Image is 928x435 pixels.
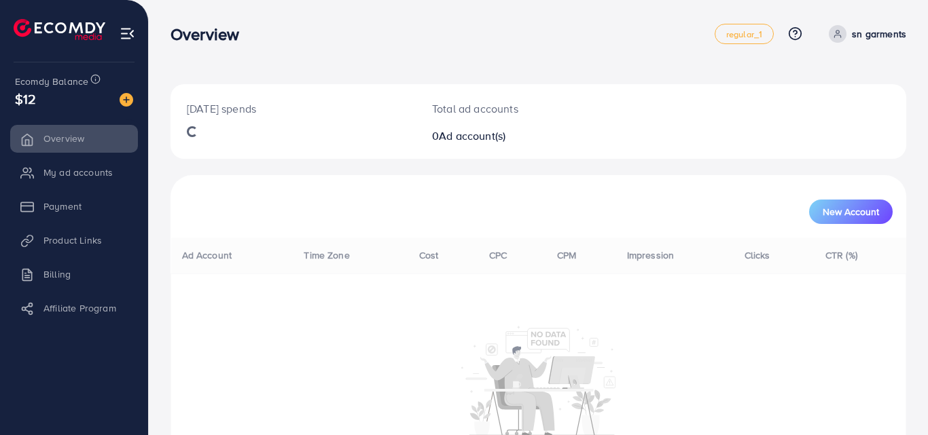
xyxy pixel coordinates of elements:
[171,24,250,44] h3: Overview
[432,130,584,143] h2: 0
[852,26,906,42] p: sn garments
[809,200,893,224] button: New Account
[823,25,906,43] a: sn garments
[120,93,133,107] img: image
[14,19,105,40] img: logo
[120,26,135,41] img: menu
[439,128,505,143] span: Ad account(s)
[823,207,879,216] span: New Account
[715,24,774,44] a: regular_1
[15,89,36,109] span: $12
[15,75,88,88] span: Ecomdy Balance
[432,100,584,117] p: Total ad accounts
[187,100,399,117] p: [DATE] spends
[726,30,762,39] span: regular_1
